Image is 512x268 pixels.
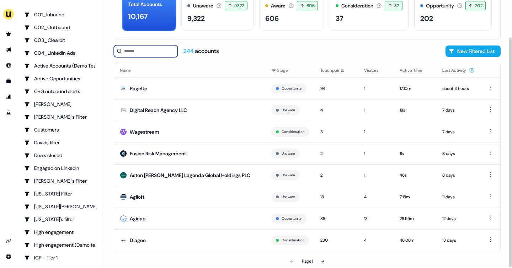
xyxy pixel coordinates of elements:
div: 1 [364,107,388,114]
button: Visitors [364,64,387,77]
div: Active Opportunities [24,75,95,82]
div: 7:18m [400,193,431,200]
div: Agiloft [130,193,144,200]
a: Go to templates [3,75,14,87]
div: [US_STATE]'s filter [24,216,95,223]
div: Consideration [341,2,373,10]
div: 1 [364,128,388,135]
div: 28:55m [400,215,431,222]
div: Opportunity [426,2,454,10]
a: Go to Active Accounts (Demo Test) [20,60,99,71]
div: 46:06m [400,237,431,244]
a: Go to Deals closed [20,150,99,161]
button: Unaware [282,107,295,113]
div: about 3 hours [442,85,475,92]
div: 12 days [442,215,475,222]
a: Go to C+G outbound alerts [20,86,99,97]
button: Active Time [400,64,431,77]
div: [PERSON_NAME] [24,101,95,108]
div: Davids filter [24,139,95,146]
div: 202 [420,13,433,24]
div: 004_LinkedIn Ads [24,49,95,57]
div: Page 1 [302,258,313,265]
div: Digital Reach Agency LLC [130,107,187,114]
div: 11 days [442,193,475,200]
button: Opportunity [282,85,302,92]
div: Active Accounts (Demo Test) [24,62,95,69]
div: Engaged on LinkedIn [24,165,95,172]
div: 37 [336,13,343,24]
div: ICP - Tier 1 [24,254,95,261]
button: Consideration [282,237,304,243]
a: Go to Active Opportunities [20,73,99,84]
div: 18 [320,193,353,200]
div: 88 [320,215,353,222]
div: 7 days [442,128,475,135]
div: 4 [364,193,388,200]
div: 2 [320,172,353,179]
a: Go to Charlotte Stone [20,98,99,110]
button: Opportunity [282,215,302,222]
div: 606 [265,13,279,24]
div: [PERSON_NAME]'s Filter [24,177,95,184]
div: 7 days [442,107,475,114]
div: Agicap [130,215,146,222]
div: 003_Clearbit [24,37,95,44]
div: 1 [364,85,388,92]
div: 8 days [442,172,475,179]
div: Wagestream [130,128,159,135]
button: Consideration [282,129,304,135]
a: Go to prospects [3,28,14,40]
div: 13 [364,215,388,222]
div: 17:10m [400,85,431,92]
div: Deals closed [24,152,95,159]
div: Aware [271,2,286,10]
div: 002_Outbound [24,24,95,31]
div: PageUp [130,85,148,92]
a: Go to Geneviève's Filter [20,175,99,187]
div: 9,322 [187,13,205,24]
div: High engagement (Demo testing) [24,241,95,248]
a: Go to Georgia's filter [20,214,99,225]
a: Go to 001_Inbound [20,9,99,20]
div: Stage [271,67,309,74]
div: Customers [24,126,95,133]
button: Unaware [282,150,295,157]
a: Go to ICP - Tier 1 [20,252,99,263]
div: Aston [PERSON_NAME] Lagonda Global Holdings PLC [130,172,250,179]
div: High engagement [24,229,95,236]
a: Go to High engagement (Demo testing) [20,239,99,251]
div: 94 [320,85,353,92]
button: New Filtered List [446,45,501,57]
a: Go to Engaged on LinkedIn [20,162,99,174]
div: Diageo [130,237,146,244]
span: 606 [306,2,315,9]
a: Go to 002_Outbound [20,22,99,33]
div: 1 [364,172,388,179]
div: 10,167 [128,11,148,22]
div: 18s [400,107,431,114]
div: [US_STATE][PERSON_NAME] [24,203,95,210]
span: 37 [394,2,399,9]
div: C+G outbound alerts [24,88,95,95]
button: Unaware [282,194,295,200]
div: 11s [400,150,431,157]
a: Go to attribution [3,91,14,102]
div: 001_Inbound [24,11,95,18]
a: Go to integrations [3,251,14,262]
th: Name [114,63,266,77]
div: 13 days [442,237,475,244]
a: Go to integrations [3,235,14,247]
div: 46s [400,172,431,179]
div: Total Accounts [128,1,162,8]
a: Go to 003_Clearbit [20,34,99,46]
div: 8 days [442,150,475,157]
div: 230 [320,237,353,244]
span: 9322 [234,2,244,9]
span: 202 [475,2,482,9]
button: Last Activity [442,64,475,77]
a: Go to Georgia Filter [20,188,99,199]
a: Go to outbound experience [3,44,14,55]
a: Go to Customers [20,124,99,135]
div: Unaware [193,2,213,10]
